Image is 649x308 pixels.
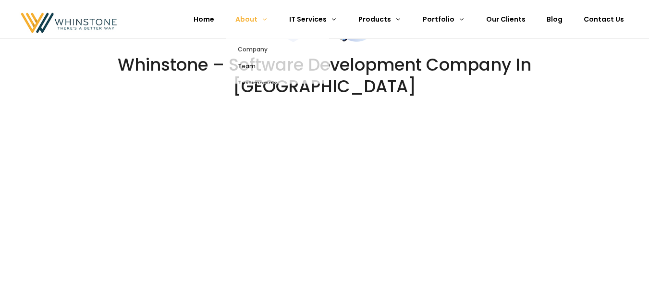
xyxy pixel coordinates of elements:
span: Contact Us [584,14,624,24]
span: Home [194,14,214,24]
span: Portfolio [423,14,454,24]
span: Team [238,62,256,70]
a: Team [226,63,329,70]
iframe: Chat Widget [601,262,649,308]
a: Company [226,46,329,53]
span: IT Services [289,14,327,24]
span: Blog [547,14,563,24]
span: Testimonials [238,79,277,87]
h2: Whinstone – Software Development Company in [GEOGRAPHIC_DATA] [110,54,539,97]
span: About [235,14,257,24]
span: Company [238,45,268,53]
span: Products [358,14,391,24]
span: Our Clients [486,14,526,24]
a: Testimonials [226,80,329,86]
